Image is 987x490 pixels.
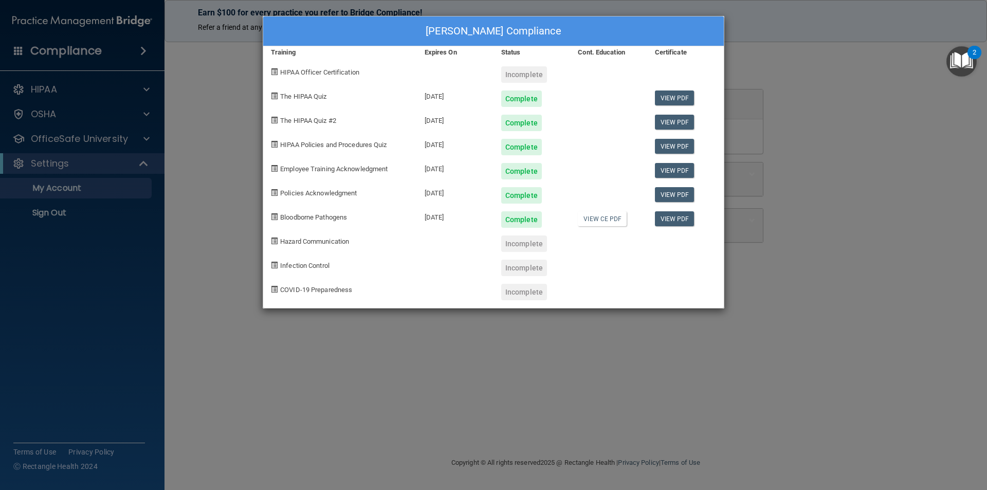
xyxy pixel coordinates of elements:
span: HIPAA Officer Certification [280,68,359,76]
span: Policies Acknowledgment [280,189,357,197]
span: The HIPAA Quiz #2 [280,117,336,124]
button: Open Resource Center, 2 new notifications [946,46,977,77]
span: Infection Control [280,262,330,269]
div: Training [263,46,417,59]
div: [DATE] [417,155,493,179]
a: View PDF [655,90,694,105]
div: [DATE] [417,83,493,107]
div: Complete [501,163,542,179]
div: Cont. Education [570,46,647,59]
div: [PERSON_NAME] Compliance [263,16,724,46]
div: Expires On [417,46,493,59]
span: HIPAA Policies and Procedures Quiz [280,141,387,149]
div: Complete [501,139,542,155]
div: Incomplete [501,284,547,300]
div: Complete [501,211,542,228]
div: Certificate [647,46,724,59]
div: [DATE] [417,179,493,204]
a: View PDF [655,139,694,154]
a: View PDF [655,115,694,130]
div: [DATE] [417,131,493,155]
div: Incomplete [501,260,547,276]
div: 2 [973,52,976,66]
a: View PDF [655,211,694,226]
div: [DATE] [417,107,493,131]
span: The HIPAA Quiz [280,93,326,100]
div: Status [493,46,570,59]
span: Hazard Communication [280,238,349,245]
div: Incomplete [501,66,547,83]
div: Complete [501,187,542,204]
a: View CE PDF [578,211,627,226]
div: [DATE] [417,204,493,228]
div: Complete [501,115,542,131]
span: COVID-19 Preparedness [280,286,352,294]
a: View PDF [655,187,694,202]
div: Complete [501,90,542,107]
a: View PDF [655,163,694,178]
span: Bloodborne Pathogens [280,213,347,221]
div: Incomplete [501,235,547,252]
span: Employee Training Acknowledgment [280,165,388,173]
